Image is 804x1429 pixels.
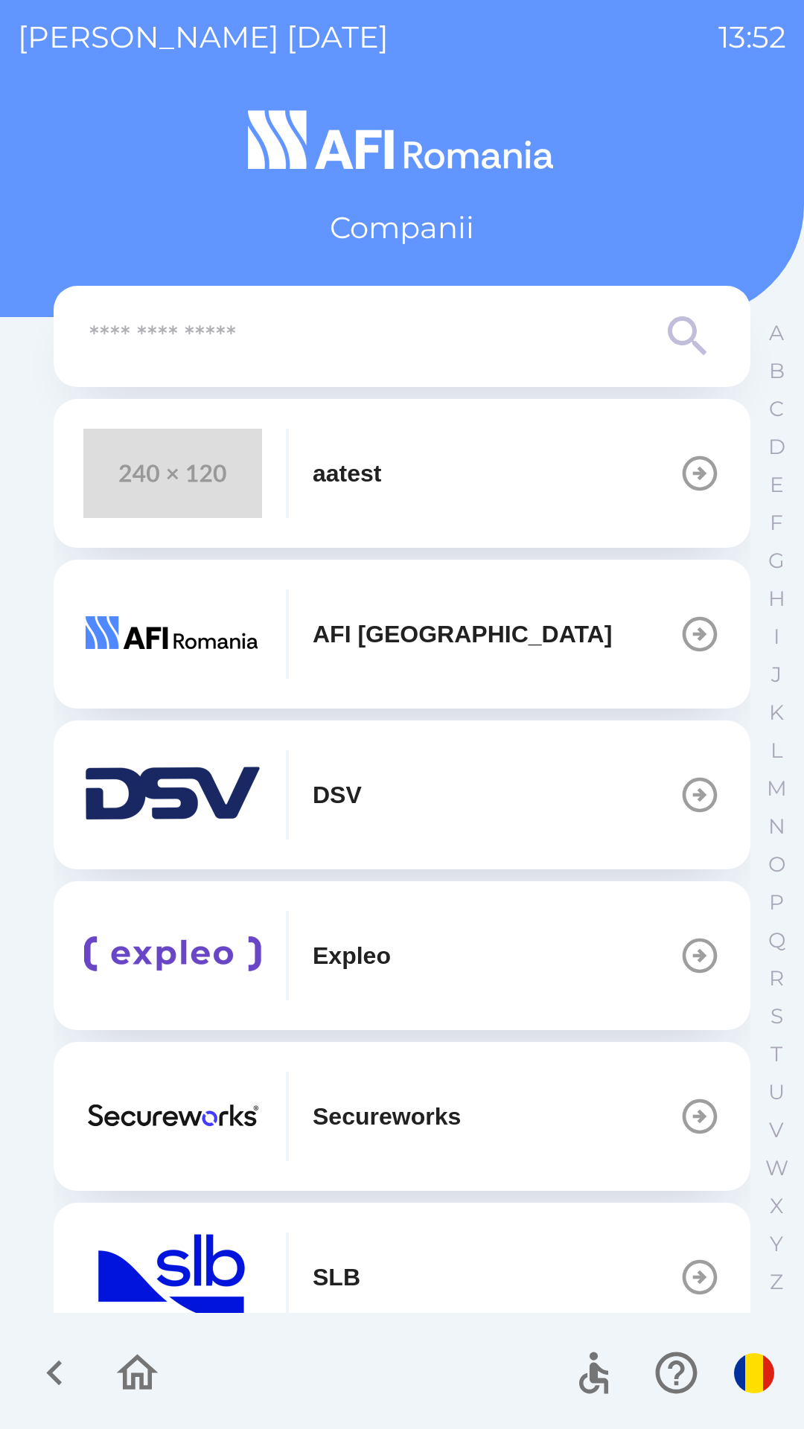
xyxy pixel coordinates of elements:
p: X [770,1193,783,1219]
p: A [769,320,784,346]
button: L [758,732,795,770]
p: aatest [313,455,382,491]
button: H [758,580,795,618]
p: Z [770,1269,783,1295]
button: N [758,808,795,845]
button: Z [758,1263,795,1301]
p: G [768,548,785,574]
p: SLB [313,1259,360,1295]
p: K [769,700,784,726]
button: V [758,1111,795,1149]
p: I [773,624,779,650]
button: SLB [54,1203,750,1352]
button: DSV [54,720,750,869]
button: F [758,504,795,542]
img: 10e83967-b993-470b-b22e-7c33373d2a4b.png [83,911,262,1000]
img: Logo [54,104,750,176]
button: B [758,352,795,390]
p: S [770,1003,783,1029]
button: E [758,466,795,504]
p: U [768,1079,785,1105]
img: 240x120 [83,429,262,518]
button: T [758,1035,795,1073]
button: S [758,997,795,1035]
button: AFI [GEOGRAPHIC_DATA] [54,560,750,709]
button: Expleo [54,881,750,1030]
img: ro flag [734,1353,774,1393]
p: E [770,472,784,498]
button: U [758,1073,795,1111]
p: R [769,965,784,991]
button: Secureworks [54,1042,750,1191]
button: M [758,770,795,808]
button: Q [758,921,795,959]
p: D [768,434,785,460]
p: N [768,813,785,840]
button: P [758,883,795,921]
button: K [758,694,795,732]
p: P [769,889,784,915]
button: I [758,618,795,656]
p: W [765,1155,788,1181]
p: C [769,396,784,422]
p: M [767,776,787,802]
img: 75f52d2f-686a-4e6a-90e2-4b12f5eeffd1.png [83,589,262,679]
button: aatest [54,399,750,548]
p: L [770,738,782,764]
button: W [758,1149,795,1187]
p: F [770,510,783,536]
button: C [758,390,795,428]
p: 13:52 [718,15,786,60]
button: J [758,656,795,694]
button: Y [758,1225,795,1263]
p: DSV [313,777,362,813]
p: [PERSON_NAME] [DATE] [18,15,389,60]
p: Y [770,1231,783,1257]
p: J [771,662,782,688]
button: A [758,314,795,352]
p: B [769,358,785,384]
p: Secureworks [313,1099,461,1134]
button: G [758,542,795,580]
p: V [769,1117,784,1143]
button: X [758,1187,795,1225]
p: T [770,1041,782,1067]
img: 03755b6d-6944-4efa-bf23-0453712930be.png [83,1233,262,1322]
img: b802f91f-0631-48a4-8d21-27dd426beae4.png [83,750,262,840]
p: Companii [330,205,474,250]
p: H [768,586,785,612]
img: 20972833-2f7f-4d36-99fe-9acaa80a170c.png [83,1072,262,1161]
p: Expleo [313,938,391,974]
p: AFI [GEOGRAPHIC_DATA] [313,616,612,652]
button: O [758,845,795,883]
p: O [768,851,785,877]
button: R [758,959,795,997]
p: Q [768,927,785,953]
button: D [758,428,795,466]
